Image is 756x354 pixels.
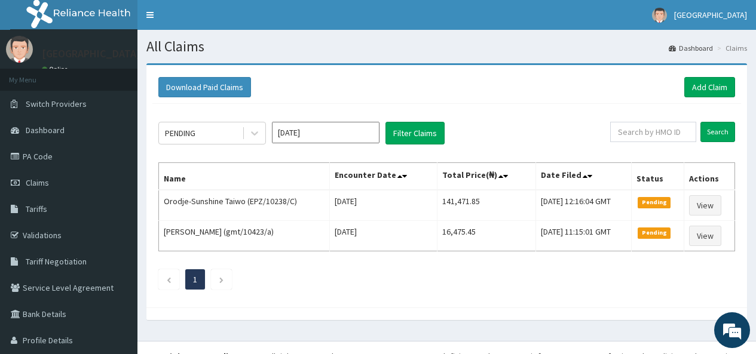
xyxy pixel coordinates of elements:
[193,274,197,285] a: Page 1 is your current page
[219,274,224,285] a: Next page
[26,177,49,188] span: Claims
[700,122,735,142] input: Search
[632,163,684,190] th: Status
[689,226,721,246] a: View
[42,65,71,73] a: Online
[385,122,445,144] button: Filter Claims
[330,221,437,251] td: [DATE]
[684,77,735,97] a: Add Claim
[437,221,536,251] td: 16,475.45
[638,197,671,208] span: Pending
[146,39,747,54] h1: All Claims
[610,122,696,142] input: Search by HMO ID
[42,48,140,59] p: [GEOGRAPHIC_DATA]
[437,163,536,190] th: Total Price(₦)
[437,190,536,221] td: 141,471.85
[652,8,667,23] img: User Image
[159,190,330,221] td: Orodje-Sunshine Taiwo (EPZ/10238/C)
[26,204,47,214] span: Tariffs
[689,195,721,216] a: View
[166,274,172,285] a: Previous page
[158,77,251,97] button: Download Paid Claims
[674,10,747,20] span: [GEOGRAPHIC_DATA]
[536,163,632,190] th: Date Filed
[26,98,87,109] span: Switch Providers
[165,127,195,139] div: PENDING
[26,256,87,267] span: Tariff Negotiation
[6,36,33,63] img: User Image
[638,227,671,238] span: Pending
[536,190,632,221] td: [DATE] 12:16:04 GMT
[272,122,379,143] input: Select Month and Year
[669,43,713,53] a: Dashboard
[159,221,330,251] td: [PERSON_NAME] (gmt/10423/a)
[26,125,65,136] span: Dashboard
[330,163,437,190] th: Encounter Date
[330,190,437,221] td: [DATE]
[159,163,330,190] th: Name
[536,221,632,251] td: [DATE] 11:15:01 GMT
[714,43,747,53] li: Claims
[684,163,735,190] th: Actions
